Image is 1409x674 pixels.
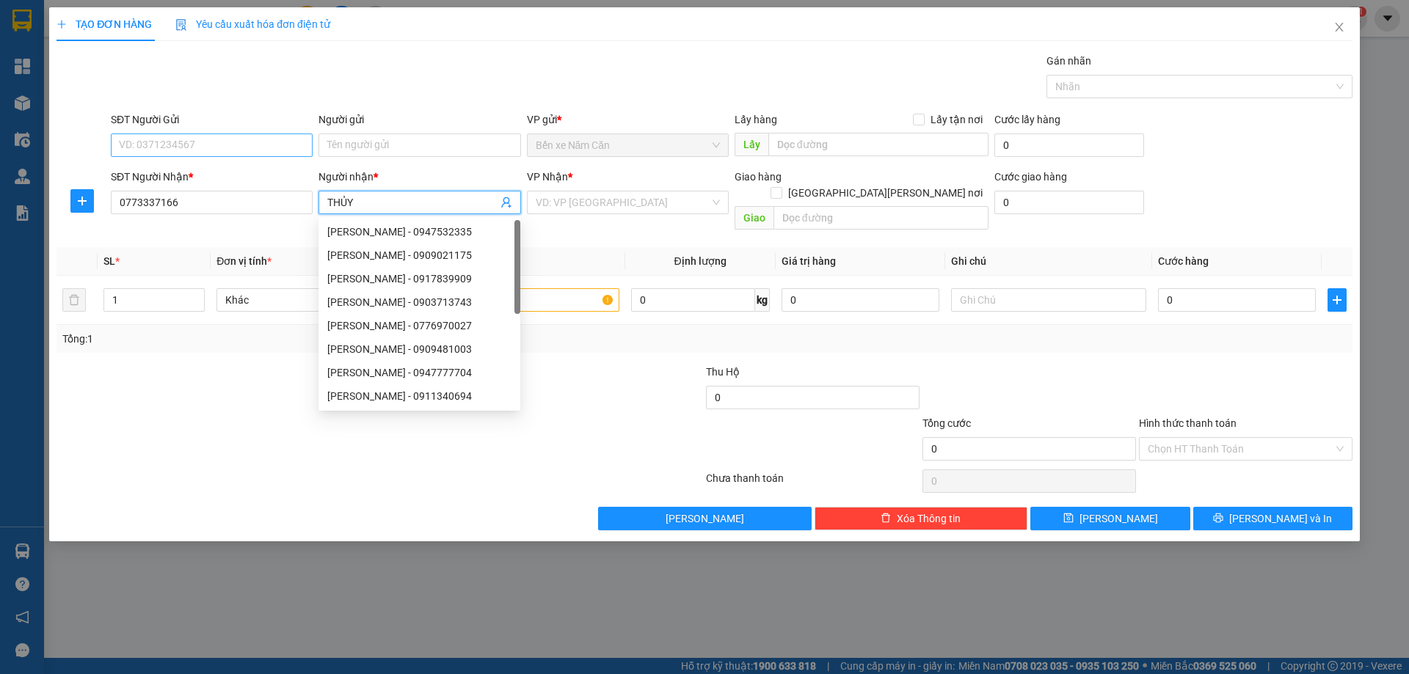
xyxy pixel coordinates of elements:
span: Yêu cầu xuất hóa đơn điện tử [175,18,330,30]
span: printer [1213,513,1223,524]
div: [PERSON_NAME] - 0917839909 [327,271,511,287]
input: Ghi Chú [951,288,1146,312]
div: THỦY - 0909481003 [318,337,520,361]
span: Khác [225,289,403,311]
div: [PERSON_NAME] - 0911340694 [327,388,511,404]
span: Lấy tận nơi [925,111,989,128]
span: save [1063,513,1074,524]
div: SĐT Người Nhận [111,169,313,185]
span: plus [1328,294,1346,306]
div: THỦY TIÊN - 0947777704 [318,361,520,384]
span: user-add [500,197,512,208]
div: [PERSON_NAME] - 0776970027 [327,318,511,334]
button: deleteXóa Thông tin [815,507,1028,530]
input: 0 [782,288,939,312]
span: TẠO ĐƠN HÀNG [57,18,152,30]
span: [GEOGRAPHIC_DATA][PERSON_NAME] nơi [782,185,989,201]
div: Người gửi [318,111,520,128]
label: Cước lấy hàng [994,114,1060,125]
span: Thu Hộ [706,366,740,378]
div: THỦY - 0776970027 [318,314,520,337]
span: Tổng cước [922,417,971,429]
button: delete [62,288,86,312]
button: save[PERSON_NAME] [1030,507,1190,530]
div: [PERSON_NAME] - 0909021175 [327,247,511,263]
div: THỦY - 0911340694 [318,384,520,408]
button: plus [70,189,94,213]
div: Chưa thanh toán [704,470,921,496]
span: Lấy hàng [735,114,777,125]
span: VP Nhận [527,171,568,183]
div: THỦY - 0917839909 [318,267,520,290]
span: plus [57,19,67,29]
div: [PERSON_NAME] - 0947777704 [327,365,511,381]
input: Dọc đường [773,206,989,230]
div: Tổng: 1 [62,331,544,347]
label: Cước giao hàng [994,171,1067,183]
label: Hình thức thanh toán [1139,417,1237,429]
input: Dọc đường [768,133,989,156]
span: SL [103,255,115,267]
button: printer[PERSON_NAME] và In [1193,507,1352,530]
span: Cước hàng [1158,255,1209,267]
div: SĐT Người Gửi [111,111,313,128]
input: VD: Bàn, Ghế [423,288,619,312]
span: Giao hàng [735,171,782,183]
span: [PERSON_NAME] [1079,510,1158,527]
div: THỦY - 0903713743 [318,290,520,314]
div: [PERSON_NAME] - 0903713743 [327,294,511,310]
span: plus [71,195,93,207]
span: Lấy [735,133,768,156]
div: VP gửi [527,111,729,128]
input: Cước lấy hàng [994,133,1144,157]
div: [PERSON_NAME] - 0947532335 [327,224,511,240]
span: Giá trị hàng [782,255,836,267]
input: Cước giao hàng [994,191,1144,214]
span: delete [881,513,891,524]
div: THỦY - 0947532335 [318,220,520,243]
img: icon [175,19,187,31]
span: kg [755,288,770,312]
div: [PERSON_NAME] - 0909481003 [327,341,511,357]
span: Xóa Thông tin [897,510,961,527]
div: Người nhận [318,169,520,185]
span: close [1333,21,1345,33]
label: Gán nhãn [1046,55,1091,67]
div: THỦY - 0909021175 [318,243,520,267]
span: [PERSON_NAME] và In [1229,510,1332,527]
span: Định lượng [674,255,727,267]
button: plus [1328,288,1347,312]
span: Bến xe Năm Căn [536,134,720,156]
span: Giao [735,206,773,230]
th: Ghi chú [945,247,1152,276]
button: Close [1319,7,1360,48]
span: Đơn vị tính [216,255,272,267]
span: [PERSON_NAME] [666,510,744,527]
button: [PERSON_NAME] [598,507,812,530]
